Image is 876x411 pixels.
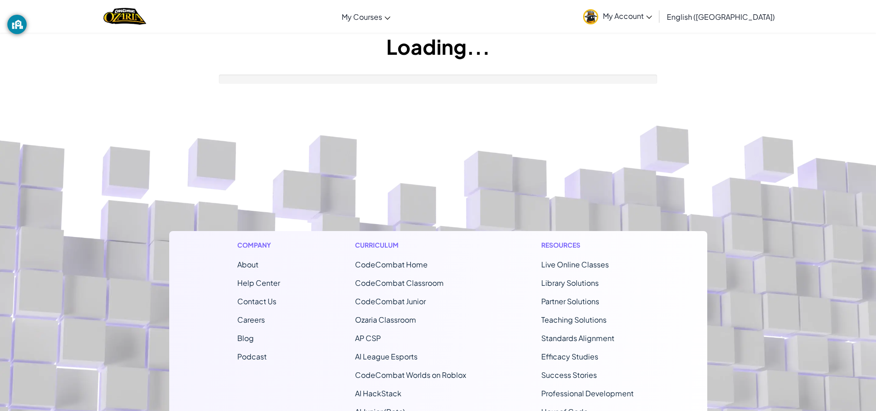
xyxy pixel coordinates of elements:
h1: Company [237,240,280,250]
a: Partner Solutions [541,296,599,306]
a: Professional Development [541,388,634,398]
a: Ozaria Classroom [355,315,416,324]
a: CodeCombat Classroom [355,278,444,288]
span: Contact Us [237,296,276,306]
a: Blog [237,333,254,343]
a: My Account [578,2,657,31]
a: AI HackStack [355,388,401,398]
h1: Curriculum [355,240,466,250]
a: My Courses [337,4,395,29]
a: Help Center [237,278,280,288]
a: Standards Alignment [541,333,614,343]
img: Home [103,7,146,26]
span: CodeCombat Home [355,260,428,269]
a: Live Online Classes [541,260,609,269]
span: English ([GEOGRAPHIC_DATA]) [667,12,775,22]
a: CodeCombat Junior [355,296,426,306]
a: Podcast [237,352,267,361]
a: Careers [237,315,265,324]
img: avatar [583,9,598,24]
a: Library Solutions [541,278,599,288]
a: Ozaria by CodeCombat logo [103,7,146,26]
a: AP CSP [355,333,381,343]
span: My Account [603,11,652,21]
a: Teaching Solutions [541,315,607,324]
button: GoGuardian Privacy Information [7,15,27,34]
span: My Courses [342,12,382,22]
h1: Resources [541,240,639,250]
a: Efficacy Studies [541,352,598,361]
a: About [237,260,258,269]
a: AI League Esports [355,352,418,361]
a: Success Stories [541,370,597,380]
a: CodeCombat Worlds on Roblox [355,370,466,380]
a: English ([GEOGRAPHIC_DATA]) [662,4,779,29]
